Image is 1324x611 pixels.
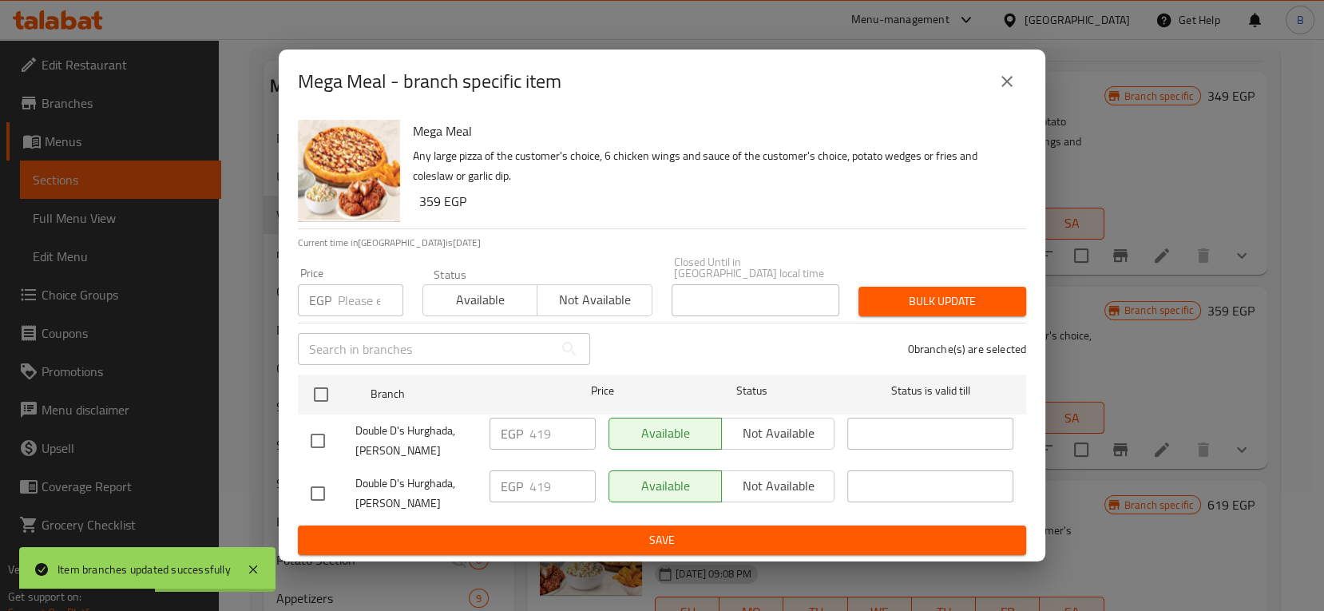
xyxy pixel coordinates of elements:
input: Please enter price [529,470,596,502]
span: Not available [544,288,645,311]
div: Item branches updated successfully [57,561,231,578]
span: Branch [371,384,537,404]
input: Search in branches [298,333,553,365]
h6: 359 EGP [419,190,1013,212]
p: EGP [501,477,523,496]
h6: Mega Meal [413,120,1013,142]
span: Status is valid till [847,381,1013,401]
p: Current time in [GEOGRAPHIC_DATA] is [DATE] [298,236,1026,250]
span: Double D's Hurghada, [PERSON_NAME] [355,474,477,514]
button: Not available [537,284,652,316]
button: Bulk update [858,287,1026,316]
button: Available [422,284,537,316]
input: Please enter price [338,284,403,316]
span: Double D's Hurghada, [PERSON_NAME] [355,421,477,461]
span: Bulk update [871,292,1013,311]
p: EGP [309,291,331,310]
span: Status [668,381,834,401]
p: Any large pizza of the customer's choice, 6 chicken wings and sauce of the customer's choice, pot... [413,146,1013,186]
span: Save [311,530,1013,550]
p: 0 branche(s) are selected [907,341,1026,357]
span: Available [430,288,531,311]
p: EGP [501,424,523,443]
span: Price [549,381,656,401]
button: Save [298,526,1026,555]
input: Please enter price [529,418,596,450]
h2: Mega Meal - branch specific item [298,69,561,94]
img: Mega Meal [298,120,400,222]
button: close [988,62,1026,101]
